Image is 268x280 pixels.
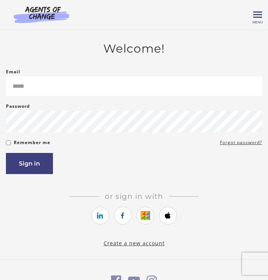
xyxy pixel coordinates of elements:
[104,240,165,247] a: Create a new account
[253,14,262,15] span: Toggle menu
[220,138,262,147] a: Forgot password?
[137,207,154,224] a: https://courses.thinkific.com/users/auth/google?ss%5Breferral%5D=&ss%5Buser_return_to%5D=&ss%5Bvi...
[6,153,53,174] button: Sign in
[6,102,30,111] label: Password
[114,207,132,224] a: https://courses.thinkific.com/users/auth/facebook?ss%5Breferral%5D=&ss%5Buser_return_to%5D=&ss%5B...
[6,42,262,56] h2: Welcome!
[6,6,77,23] img: Agents of Change Logo
[91,207,109,224] a: https://courses.thinkific.com/users/auth/linkedin?ss%5Breferral%5D=&ss%5Buser_return_to%5D=&ss%5B...
[99,192,169,201] span: Or sign in with
[253,10,262,19] button: Toggle menu Menu
[252,20,263,24] span: Menu
[6,67,20,76] label: Email
[14,138,50,147] label: Remember me
[159,207,177,224] a: https://courses.thinkific.com/users/auth/apple?ss%5Breferral%5D=&ss%5Buser_return_to%5D=&ss%5Bvis...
